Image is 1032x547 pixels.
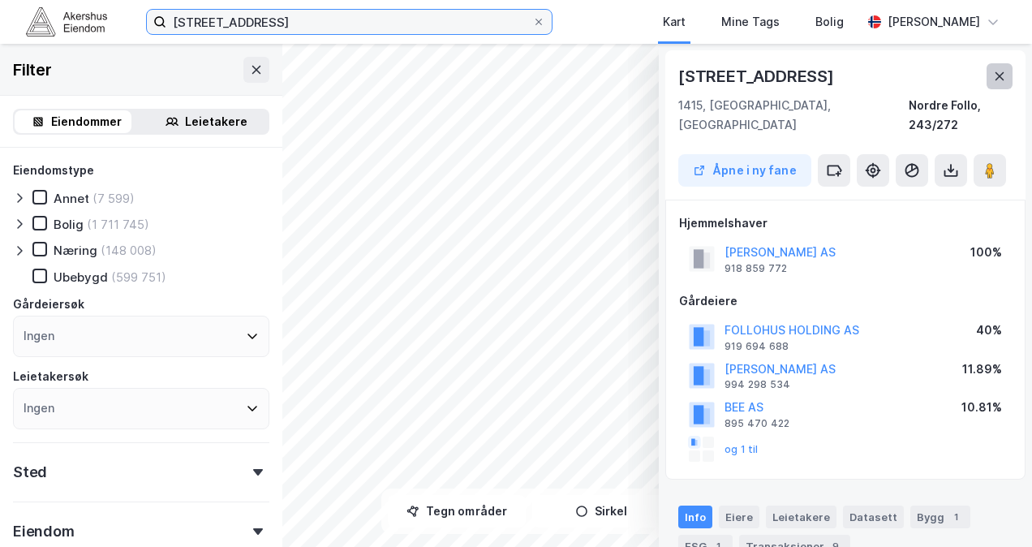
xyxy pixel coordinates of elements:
[679,291,1012,311] div: Gårdeiere
[725,378,790,391] div: 994 298 534
[678,506,712,528] div: Info
[111,269,166,285] div: (599 751)
[725,340,789,353] div: 919 694 688
[679,213,1012,233] div: Hjemmelshaver
[87,217,149,232] div: (1 711 745)
[976,321,1002,340] div: 40%
[13,463,47,482] div: Sted
[24,326,54,346] div: Ingen
[678,154,811,187] button: Åpne i ny fane
[962,360,1002,379] div: 11.89%
[951,469,1032,547] iframe: Chat Widget
[721,12,780,32] div: Mine Tags
[725,262,787,275] div: 918 859 772
[51,112,122,131] div: Eiendommer
[663,12,686,32] div: Kart
[54,191,89,206] div: Annet
[388,495,526,528] button: Tegn områder
[766,506,836,528] div: Leietakere
[13,522,75,541] div: Eiendom
[54,269,108,285] div: Ubebygd
[13,57,52,83] div: Filter
[910,506,970,528] div: Bygg
[961,398,1002,417] div: 10.81%
[54,217,84,232] div: Bolig
[970,243,1002,262] div: 100%
[24,398,54,418] div: Ingen
[843,506,904,528] div: Datasett
[725,417,789,430] div: 895 470 422
[815,12,844,32] div: Bolig
[26,7,107,36] img: akershus-eiendom-logo.9091f326c980b4bce74ccdd9f866810c.svg
[719,506,759,528] div: Eiere
[13,295,84,314] div: Gårdeiersøk
[166,10,532,34] input: Søk på adresse, matrikkel, gårdeiere, leietakere eller personer
[909,96,1013,135] div: Nordre Follo, 243/272
[13,367,88,386] div: Leietakersøk
[678,96,909,135] div: 1415, [GEOGRAPHIC_DATA], [GEOGRAPHIC_DATA]
[951,469,1032,547] div: Kontrollprogram for chat
[92,191,135,206] div: (7 599)
[888,12,980,32] div: [PERSON_NAME]
[101,243,157,258] div: (148 008)
[54,243,97,258] div: Næring
[185,112,247,131] div: Leietakere
[532,495,670,528] button: Sirkel
[678,63,837,89] div: [STREET_ADDRESS]
[948,509,964,525] div: 1
[13,161,94,180] div: Eiendomstype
